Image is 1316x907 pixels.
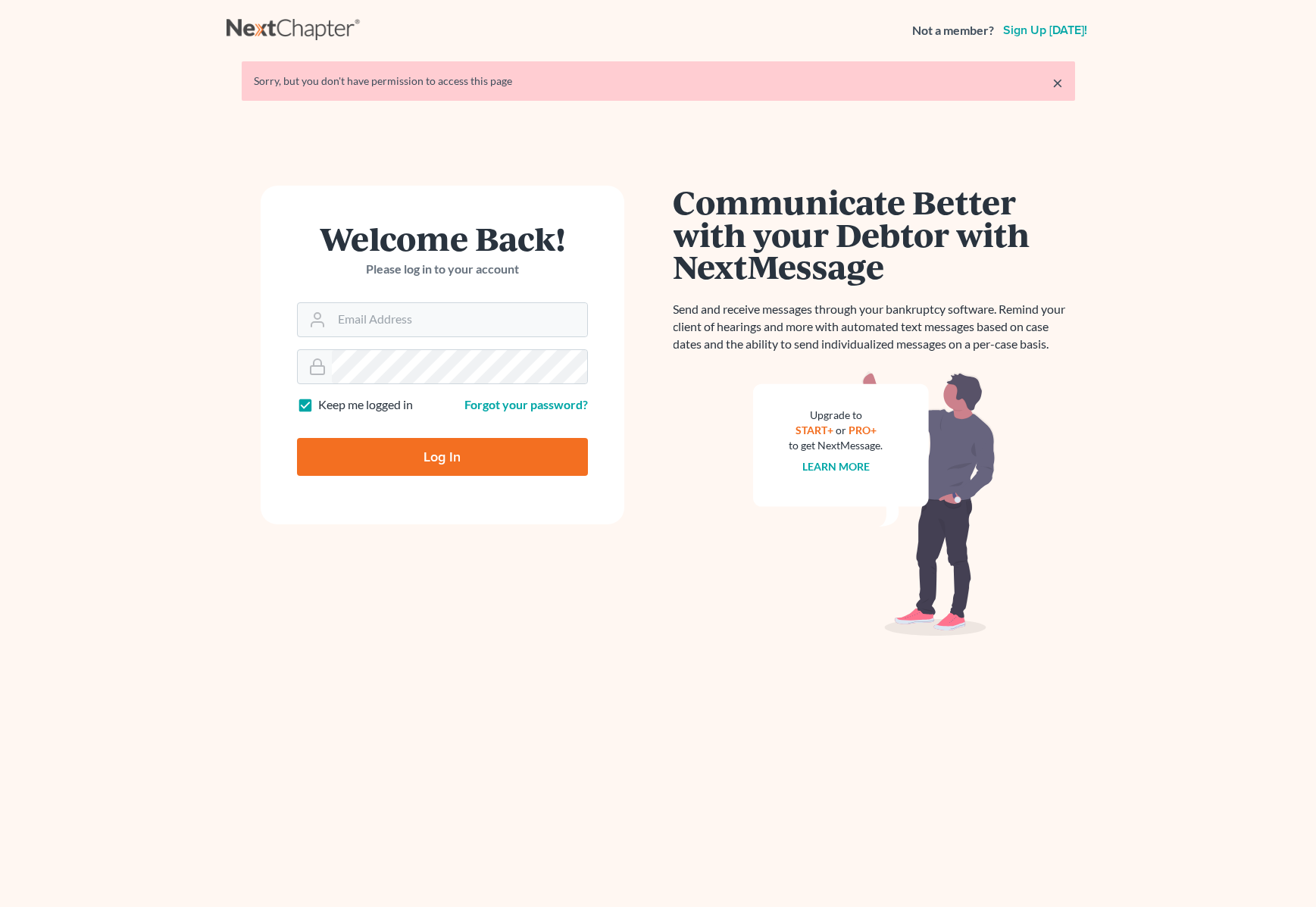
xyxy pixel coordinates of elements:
[674,301,1075,353] p: Send and receive messages through your bankruptcy software. Remind your client of hearings and mo...
[849,424,877,436] a: PRO+
[674,186,1075,283] h1: Communicate Better with your Debtor with NextMessage
[332,303,587,336] input: Email Address
[802,460,870,473] a: Learn more
[789,438,883,453] div: to get NextMessage.
[796,424,833,436] a: START+
[912,22,994,39] strong: Not a member?
[297,261,588,278] p: Please log in to your account
[836,424,846,436] span: or
[318,396,413,414] label: Keep me logged in
[1052,73,1063,92] a: ×
[254,73,1063,89] div: Sorry, but you don't have permission to access this page
[753,371,996,636] img: nextmessage_bg-59042aed3d76b12b5cd301f8e5b87938c9018125f34e5fa2b7a6b67550977c72.svg
[464,397,588,411] a: Forgot your password?
[1000,24,1090,36] a: Sign up [DATE]!
[297,222,588,255] h1: Welcome Back!
[297,438,588,476] input: Log In
[789,408,883,423] div: Upgrade to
